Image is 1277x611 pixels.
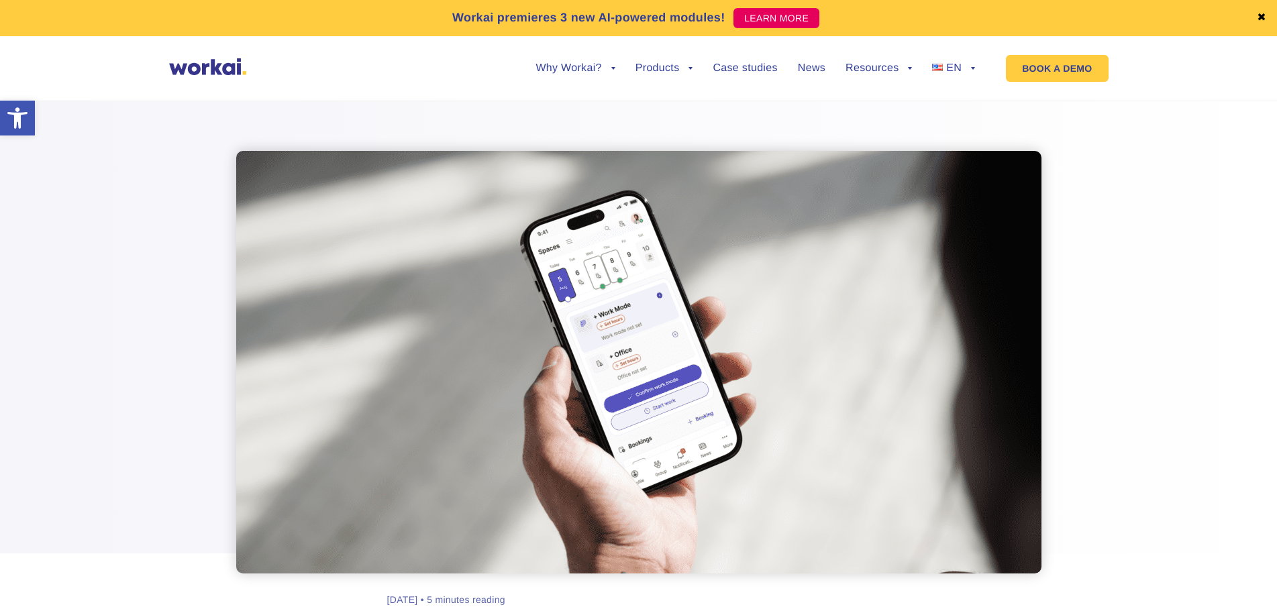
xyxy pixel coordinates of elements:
[535,63,615,74] a: Why Workai?
[946,62,962,74] span: EN
[733,8,819,28] a: LEARN MORE
[635,63,693,74] a: Products
[846,63,912,74] a: Resources
[1257,13,1266,23] a: ✖
[387,594,505,606] div: [DATE] • 5 minutes reading
[713,63,777,74] a: Case studies
[932,63,975,74] a: EN
[798,63,825,74] a: News
[236,151,1041,573] img: cyfrowe środowisko pracy 2030
[452,9,725,27] p: Workai premieres 3 new AI-powered modules!
[1006,55,1108,82] a: BOOK A DEMO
